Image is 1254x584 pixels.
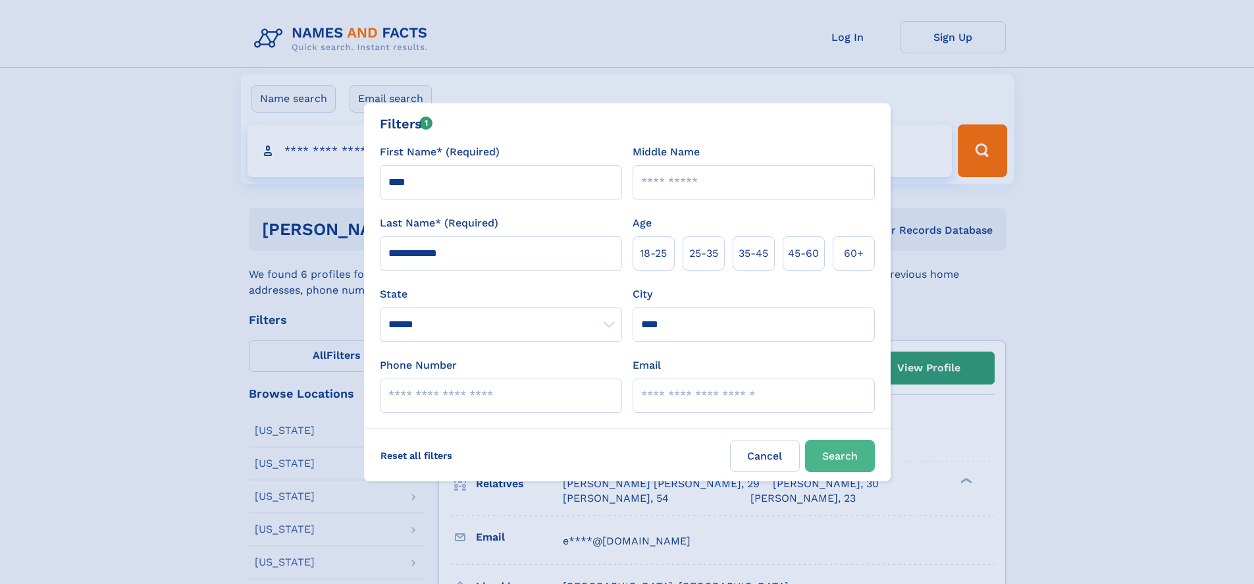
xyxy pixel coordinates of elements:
label: Age [633,215,652,231]
label: Middle Name [633,144,700,160]
span: 35‑45 [739,246,768,261]
label: State [380,286,622,302]
label: Phone Number [380,358,457,373]
span: 60+ [844,246,864,261]
label: City [633,286,652,302]
div: Filters [380,114,433,134]
span: 25‑35 [689,246,718,261]
span: 18‑25 [640,246,667,261]
label: Email [633,358,661,373]
label: Cancel [730,440,800,472]
label: First Name* (Required) [380,144,500,160]
label: Reset all filters [372,440,461,471]
button: Search [805,440,875,472]
label: Last Name* (Required) [380,215,498,231]
span: 45‑60 [788,246,819,261]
